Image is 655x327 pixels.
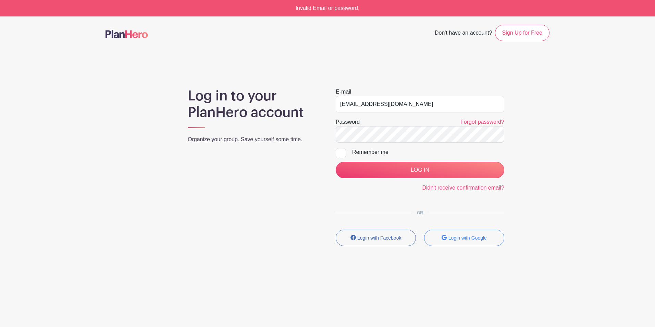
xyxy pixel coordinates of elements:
label: E-mail [336,88,351,96]
a: Forgot password? [460,119,504,125]
a: Didn't receive confirmation email? [422,185,504,191]
label: Password [336,118,360,126]
span: OR [411,210,429,215]
h1: Log in to your PlanHero account [188,88,319,121]
img: logo-507f7623f17ff9eddc593b1ce0a138ce2505c220e1c5a4e2b4648c50719b7d32.svg [106,30,148,38]
span: Don't have an account? [435,26,492,41]
input: e.g. julie@eventco.com [336,96,504,112]
button: Login with Facebook [336,230,416,246]
p: Organize your group. Save yourself some time. [188,135,319,144]
input: LOG IN [336,162,504,178]
small: Login with Google [448,235,487,241]
small: Login with Facebook [357,235,401,241]
button: Login with Google [424,230,504,246]
div: Remember me [352,148,504,156]
a: Sign Up for Free [495,25,549,41]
